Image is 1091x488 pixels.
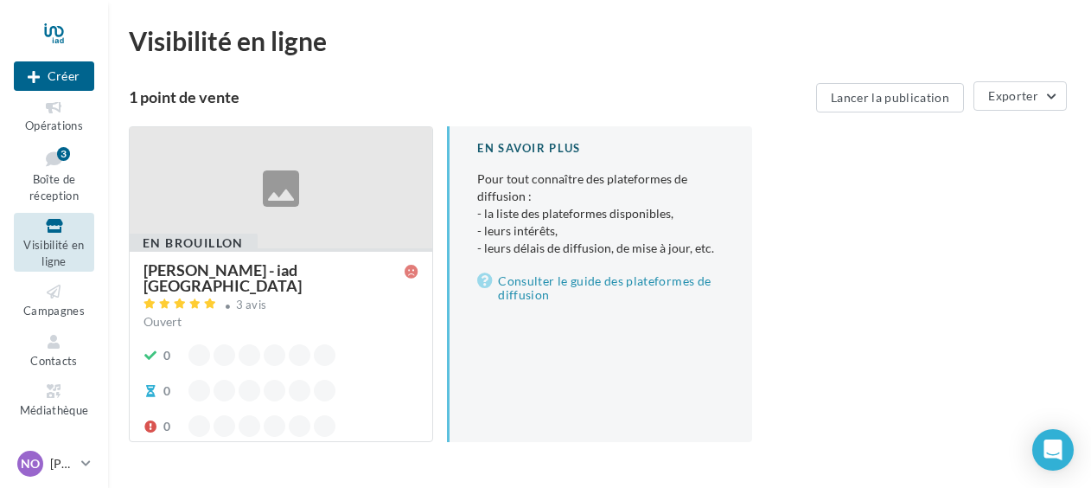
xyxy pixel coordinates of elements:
[129,234,258,253] div: En brouillon
[477,140,724,157] div: En savoir plus
[163,347,170,364] div: 0
[129,89,809,105] div: 1 point de vente
[14,144,94,207] a: Boîte de réception3
[21,455,40,472] span: NO
[163,382,170,400] div: 0
[14,329,94,371] a: Contacts
[29,172,79,202] span: Boîte de réception
[14,447,94,480] a: NO [PERSON_NAME]
[477,205,724,222] li: - la liste des plateformes disponibles,
[129,28,1070,54] div: Visibilité en ligne
[973,81,1067,111] button: Exporter
[14,61,94,91] button: Créer
[988,88,1038,103] span: Exporter
[30,354,78,368] span: Contacts
[236,299,267,311] div: 3 avis
[14,61,94,91] div: Nouvelle campagne
[816,83,964,112] button: Lancer la publication
[144,296,418,317] a: 3 avis
[477,240,724,257] li: - leurs délais de diffusion, de mise à jour, etc.
[144,262,405,293] div: [PERSON_NAME] - iad [GEOGRAPHIC_DATA]
[477,271,724,305] a: Consulter le guide des plateformes de diffusion
[14,378,94,421] a: Médiathèque
[144,314,182,329] span: Ouvert
[14,279,94,321] a: Campagnes
[25,119,83,132] span: Opérations
[57,147,70,161] div: 3
[23,304,85,318] span: Campagnes
[477,170,724,257] p: Pour tout connaître des plateformes de diffusion :
[14,93,94,136] a: Opérations
[477,222,724,240] li: - leurs intérêts,
[163,418,170,435] div: 0
[14,428,94,471] a: Calendrier
[14,213,94,272] a: Visibilité en ligne
[1032,429,1074,471] div: Open Intercom Messenger
[50,455,74,472] p: [PERSON_NAME]
[23,238,84,268] span: Visibilité en ligne
[20,403,89,417] span: Médiathèque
